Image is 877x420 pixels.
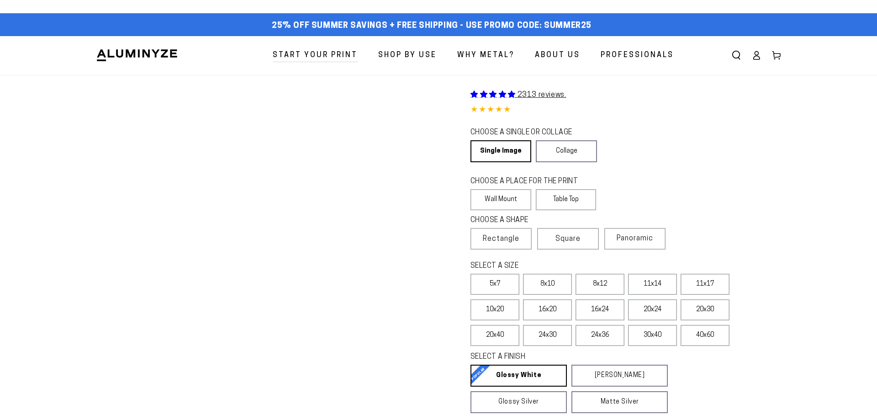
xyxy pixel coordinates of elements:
span: Why Metal? [457,49,514,62]
a: Start Your Print [266,43,365,68]
label: 16x20 [523,299,572,320]
a: Professionals [594,43,681,68]
label: Table Top [536,189,597,210]
label: 11x17 [681,274,729,295]
legend: CHOOSE A SINGLE OR COLLAGE [470,128,588,138]
a: Glossy White [470,365,567,387]
span: Panoramic [617,235,653,242]
label: 24x30 [523,325,572,346]
legend: SELECT A SIZE [470,261,653,271]
a: Collage [536,140,597,162]
img: Aluminyze [96,48,178,62]
span: About Us [535,49,580,62]
a: Glossy Silver [470,391,567,413]
legend: SELECT A FINISH [470,352,646,362]
label: 5x7 [470,274,519,295]
span: 2313 reviews. [518,91,566,99]
label: 11x14 [628,274,677,295]
span: Shop By Use [378,49,437,62]
a: Single Image [470,140,531,162]
label: 20x40 [470,325,519,346]
span: Professionals [601,49,674,62]
label: 10x20 [470,299,519,320]
summary: Search our site [726,45,746,65]
a: Matte Silver [571,391,668,413]
legend: CHOOSE A SHAPE [470,215,589,226]
label: 16x24 [576,299,624,320]
label: 8x12 [576,274,624,295]
label: 20x30 [681,299,729,320]
a: About Us [528,43,587,68]
a: Shop By Use [371,43,444,68]
span: Square [555,234,581,245]
span: Start Your Print [273,49,358,62]
label: 8x10 [523,274,572,295]
label: 30x40 [628,325,677,346]
label: Wall Mount [470,189,531,210]
label: 40x60 [681,325,729,346]
span: 25% off Summer Savings + Free Shipping - Use Promo Code: SUMMER25 [272,21,592,31]
label: 20x24 [628,299,677,320]
a: [PERSON_NAME] [571,365,668,387]
label: 24x36 [576,325,624,346]
a: Why Metal? [450,43,521,68]
span: Rectangle [483,234,519,245]
legend: CHOOSE A PLACE FOR THE PRINT [470,176,588,187]
div: 4.85 out of 5.0 stars [470,104,781,117]
a: 2313 reviews. [470,91,566,99]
